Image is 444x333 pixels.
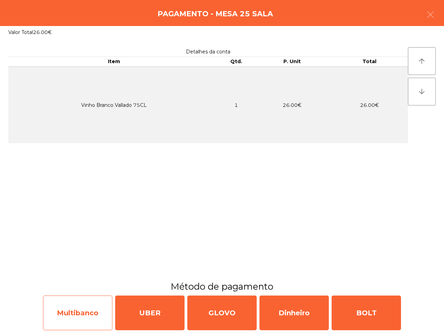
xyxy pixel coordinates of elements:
th: Total [331,57,408,67]
th: Qtd. [220,57,253,67]
span: Valor Total [8,29,33,35]
th: P. Unit [253,57,331,67]
div: Dinheiro [259,296,329,330]
h3: Método de pagamento [5,280,439,293]
span: 26.00€ [33,29,52,35]
button: arrow_downward [408,78,436,105]
td: 1 [220,67,253,143]
h4: Pagamento - Mesa 25 Sala [157,9,273,19]
td: 26.00€ [331,67,408,143]
span: Detalhes da conta [186,49,230,55]
div: UBER [115,296,185,330]
div: GLOVO [187,296,257,330]
div: BOLT [332,296,401,330]
div: Multibanco [43,296,112,330]
i: arrow_downward [418,87,426,96]
td: Vinho Branco Vallado 75CL [8,67,220,143]
th: Item [8,57,220,67]
td: 26.00€ [253,67,331,143]
i: arrow_upward [418,57,426,65]
button: arrow_upward [408,47,436,75]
